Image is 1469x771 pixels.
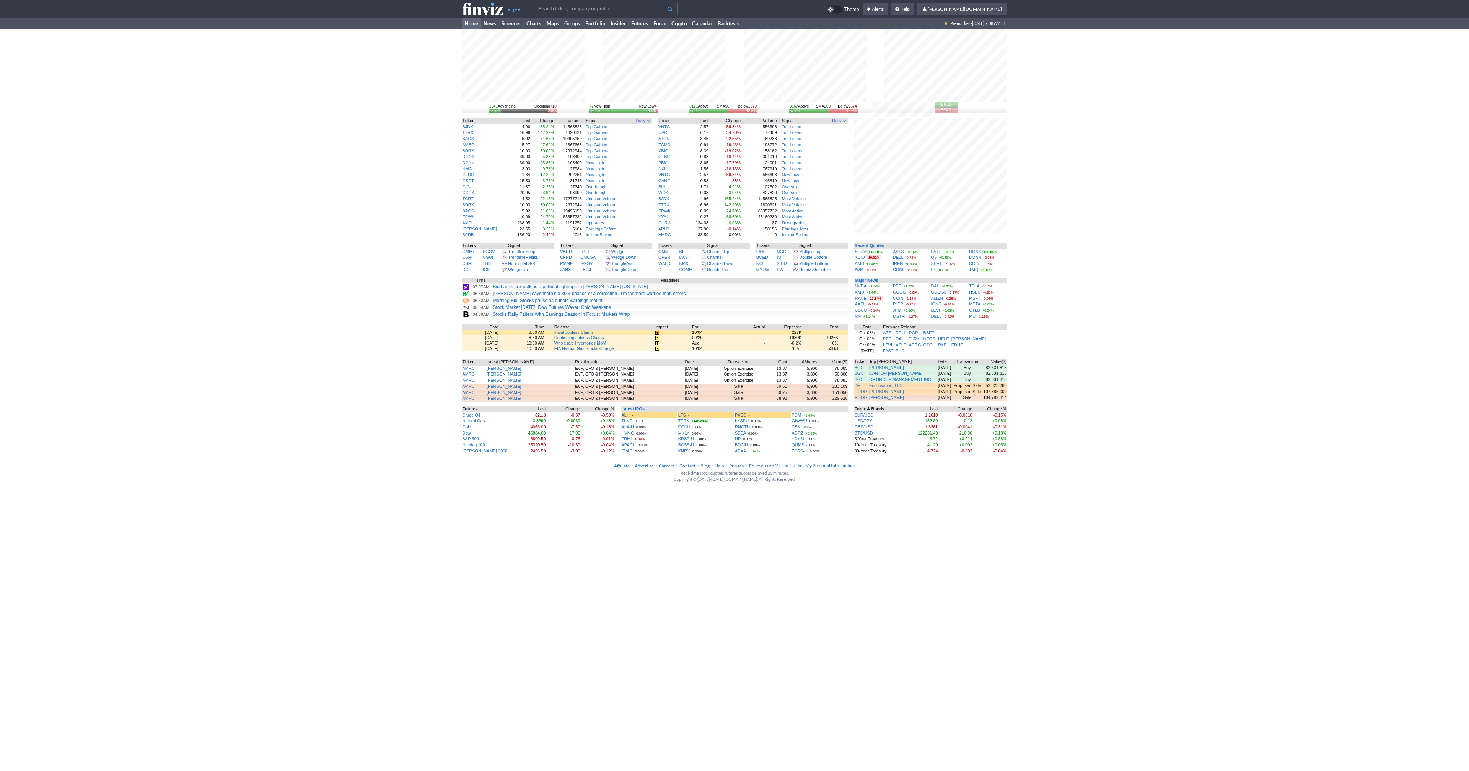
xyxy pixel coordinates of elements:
a: FIDI [756,249,764,254]
a: JANX [560,267,571,272]
a: Help [891,3,914,15]
a: Unusual Volume [586,196,616,201]
a: EUR/USD [855,413,874,417]
a: AEXA [735,449,746,453]
a: Unusual Volume [586,203,616,207]
a: Top Losers [782,142,803,147]
a: AMRC [463,384,475,389]
a: Advertise [635,462,654,468]
a: Nasdaq 100 [463,443,485,447]
a: PLTR [893,302,903,306]
a: DGNX [969,249,981,254]
a: [PERSON_NAME] [869,395,904,401]
a: GOOG [893,290,906,294]
a: CSHI [463,255,472,260]
a: Careers [659,462,674,468]
a: SPRB [463,232,474,237]
a: Stocks Rally Falters With Earnings Season in Focus: Markets Wrap [493,312,630,317]
a: VNTG [658,172,670,177]
a: PHD [896,348,904,353]
a: QS [931,255,937,260]
a: Unusual Volume [586,209,616,213]
a: TTRX [678,418,689,423]
a: Top Gainers [586,130,608,135]
a: [PERSON_NAME] 2000 [463,449,508,453]
a: DCRE [463,267,474,272]
a: LBGJ [580,267,591,272]
a: NGG [777,249,786,254]
a: COIN [969,261,980,266]
a: NMG [463,167,472,171]
b: Major News [855,278,878,283]
a: Insider Selling [782,232,808,237]
a: S&P 500 [463,436,479,441]
a: Top Losers [782,149,803,153]
a: HOOD [855,395,867,400]
a: Help [715,462,724,468]
a: TrendlineSupp. [508,249,536,254]
a: BIL [679,249,686,254]
a: APACU [622,443,636,447]
a: MYFW [756,267,769,272]
a: AIIA-U [622,425,634,429]
a: PEP [883,336,891,341]
a: CANTOR [PERSON_NAME] [869,371,923,377]
a: New High [586,160,604,165]
a: Theme [826,5,859,14]
a: Channel Up [707,249,729,254]
a: COIN [893,296,904,301]
a: Head&Shoulders [799,267,831,272]
a: BJDX [463,124,473,129]
a: Horizontal S/R [508,261,535,266]
a: IWM [855,267,864,272]
a: ODC [923,343,933,347]
a: MSFT [969,296,980,301]
a: AMRC [463,372,475,376]
a: Oct 09/b [859,336,875,341]
button: Signals interval [831,118,847,124]
a: Futures [629,18,651,29]
a: Blog [700,462,710,468]
a: Channel [707,255,723,260]
a: Top Losers [782,124,803,129]
a: [PERSON_NAME] says there’s a 30% chance of a correction. ‘I’m far more worried than others.’ [493,291,688,296]
a: PXED [735,413,746,417]
a: AMBO [463,142,475,147]
a: Natural Gas [463,418,485,423]
a: AMD [855,261,864,266]
a: [PERSON_NAME] [487,378,521,382]
a: Overbought [586,190,607,195]
a: AMRC [658,232,671,237]
a: Calendar [689,18,715,29]
a: CFND [560,255,572,260]
a: Charts [524,18,544,29]
a: [PERSON_NAME] [463,227,497,231]
a: FI [931,267,935,272]
a: BSET [923,330,935,335]
a: KMX [679,261,689,266]
a: TLNC [622,418,633,423]
a: KNRX [678,449,690,453]
a: DGNX [463,160,475,165]
a: SIDU [777,261,787,266]
a: BDRX [463,203,474,207]
a: DAL [896,336,904,341]
a: POM [792,413,801,417]
a: Unusual Volume [586,214,616,219]
a: Double Bottom [799,255,827,260]
a: GLDG [463,172,474,177]
a: GIWWU [792,418,807,423]
a: NCI [756,261,764,266]
a: Follow us on X [749,462,778,468]
a: ASTS [893,249,904,254]
a: IONQ [931,302,942,306]
a: Recent Quotes [855,243,884,248]
a: Wedge Down [611,255,637,260]
a: BAOS [463,136,474,141]
a: BCSS-U [678,443,694,447]
a: CF GROUP MANAGEMENT INC [869,377,931,383]
a: [DATE] [860,348,874,353]
a: Wedge Up [508,267,528,272]
a: VBND [560,249,572,254]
